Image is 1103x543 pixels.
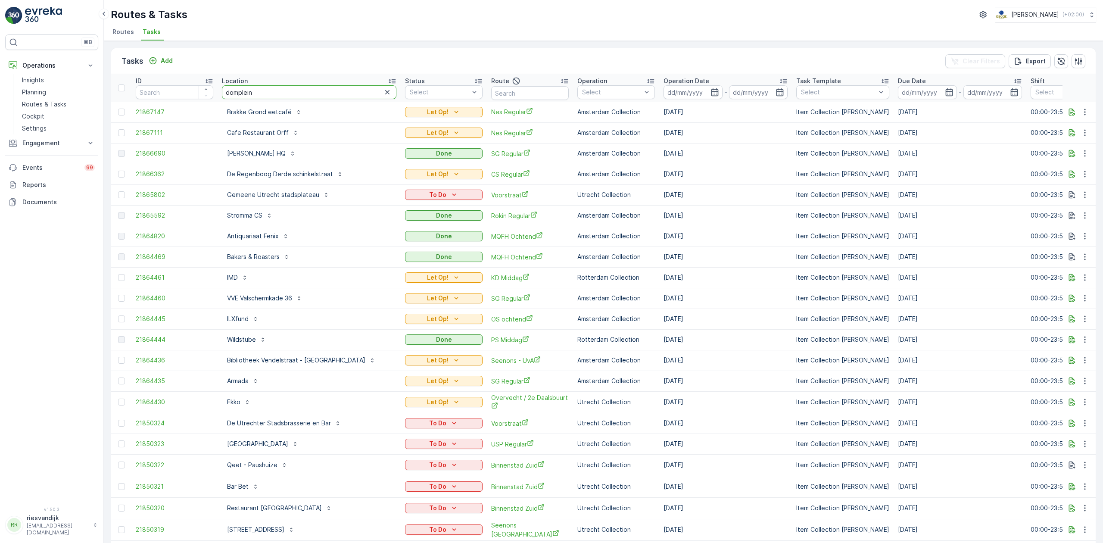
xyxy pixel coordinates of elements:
[959,87,962,97] p: -
[136,419,213,428] a: 21850324
[405,293,483,303] button: Let Op!
[796,108,889,116] p: Item Collection [PERSON_NAME]
[5,159,98,176] a: Events99
[118,357,125,364] div: Toggle Row Selected
[22,124,47,133] p: Settings
[22,163,79,172] p: Events
[19,74,98,86] a: Insights
[227,149,286,158] p: [PERSON_NAME] HQ
[405,481,483,492] button: To Do
[143,28,161,36] span: Tasks
[429,190,446,199] p: To Do
[25,7,62,24] img: logo_light-DOdMpM7g.png
[659,164,792,184] td: [DATE]
[405,439,483,449] button: To Do
[427,315,449,323] p: Let Op!
[491,377,569,386] a: SG Regular
[227,335,256,344] p: Wildstube
[491,211,569,220] span: Rokin Regular
[222,105,307,119] button: Brakke Grond eetcafé
[122,55,143,67] p: Tasks
[161,56,173,65] p: Add
[491,419,569,428] span: Voorstraat
[118,378,125,384] div: Toggle Row Selected
[136,461,213,469] span: 21850322
[118,315,125,322] div: Toggle Row Selected
[894,497,1026,519] td: [DATE]
[222,523,300,537] button: [STREET_ADDRESS]
[995,10,1008,19] img: basis-logo_rgb2x.png
[227,377,249,385] p: Armada
[491,190,569,200] span: Voorstraat
[227,504,322,512] p: Restaurant [GEOGRAPHIC_DATA]
[491,253,569,262] a: MQFH Ochtend
[222,291,308,305] button: VVE Valschermkade 36
[227,315,249,323] p: ILXfund
[22,198,95,206] p: Documents
[659,519,792,540] td: [DATE]
[136,77,142,85] p: ID
[118,526,125,533] div: Toggle Row Selected
[5,134,98,152] button: Engagement
[227,190,319,199] p: Gemeene Utrecht stadsplateau
[796,170,889,178] p: Item Collection [PERSON_NAME]
[222,250,295,264] button: Bakers & Roasters
[659,143,792,164] td: [DATE]
[577,190,655,199] p: Utrecht Collection
[136,294,213,303] span: 21864460
[491,86,569,100] input: Search
[410,88,469,97] p: Select
[118,274,125,281] div: Toggle Row Selected
[894,391,1026,413] td: [DATE]
[436,253,452,261] p: Done
[894,184,1026,205] td: [DATE]
[427,356,449,365] p: Let Op!
[118,150,125,157] div: Toggle Row Selected
[995,7,1096,22] button: [PERSON_NAME](+02:00)
[491,273,569,282] a: KD Middag
[436,335,452,344] p: Done
[491,77,509,85] p: Route
[436,211,452,220] p: Done
[84,39,92,46] p: ⌘B
[659,102,792,122] td: [DATE]
[491,356,569,365] a: Seenons - UvA
[136,377,213,385] a: 21864435
[136,232,213,240] span: 21864820
[577,77,607,85] p: Operation
[111,8,187,22] p: Routes & Tasks
[577,149,655,158] p: Amsterdam Collection
[405,272,483,283] button: Let Op!
[894,267,1026,288] td: [DATE]
[898,85,957,99] input: dd/mm/yyyy
[491,232,569,241] span: MQFH Ochtend
[577,128,655,137] p: Amsterdam Collection
[427,294,449,303] p: Let Op!
[405,77,425,85] p: Status
[222,458,293,472] button: Qeet - Paushuize
[659,267,792,288] td: [DATE]
[405,190,483,200] button: To Do
[136,525,213,534] a: 21850319
[118,109,125,115] div: Toggle Row Selected
[405,314,483,324] button: Let Op!
[894,476,1026,497] td: [DATE]
[664,85,723,99] input: dd/mm/yyyy
[227,232,279,240] p: Antiquariaat Fenix
[659,226,792,247] td: [DATE]
[136,482,213,491] a: 21850321
[222,333,271,346] button: Wildstube
[222,437,304,451] button: [GEOGRAPHIC_DATA]
[222,126,304,140] button: Cafe Restaurant Orff
[222,229,294,243] button: Antiquariaat Fenix
[136,190,213,199] a: 21865802
[118,191,125,198] div: Toggle Row Selected
[136,211,213,220] a: 21865592
[491,461,569,470] span: Binnenstad Zuid
[894,288,1026,309] td: [DATE]
[491,482,569,491] a: Binnenstad Zuid
[222,480,264,493] button: Bar Bet
[222,188,335,202] button: Gemeene Utrecht stadsplateau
